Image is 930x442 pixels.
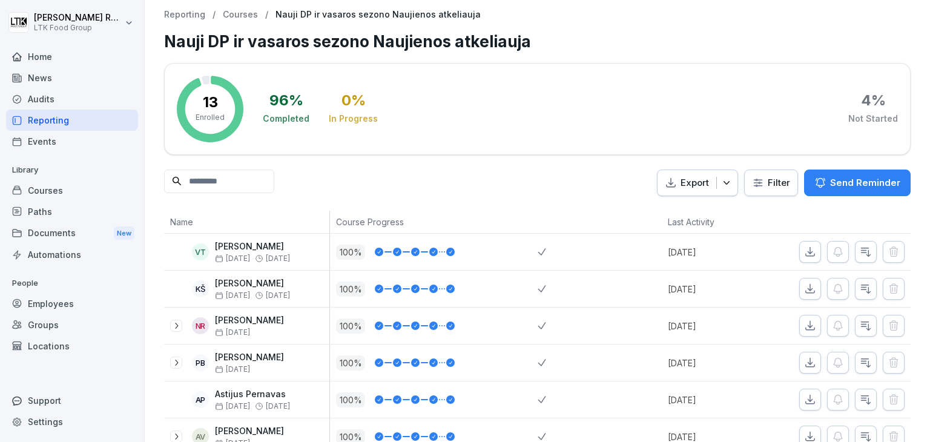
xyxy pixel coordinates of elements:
[336,318,365,334] p: 100 %
[6,222,138,245] a: DocumentsNew
[192,391,209,408] div: AP
[266,402,290,411] span: [DATE]
[6,274,138,293] p: People
[681,176,709,190] p: Export
[6,160,138,180] p: Library
[215,402,250,411] span: [DATE]
[6,314,138,335] a: Groups
[6,46,138,67] a: Home
[215,254,250,263] span: [DATE]
[668,394,765,406] p: [DATE]
[6,180,138,201] a: Courses
[848,113,898,125] div: Not Started
[192,317,209,334] div: NR
[6,222,138,245] div: Documents
[336,392,365,407] p: 100 %
[6,390,138,411] div: Support
[6,67,138,88] a: News
[336,245,365,260] p: 100 %
[269,93,303,108] div: 96 %
[215,242,290,252] p: [PERSON_NAME]
[6,88,138,110] a: Audits
[657,170,738,197] button: Export
[6,293,138,314] a: Employees
[266,291,290,300] span: [DATE]
[668,357,765,369] p: [DATE]
[6,131,138,152] a: Events
[275,10,481,20] p: Nauji DP ir vasaros sezono Naujienos atkeliauja
[215,279,290,289] p: [PERSON_NAME]
[164,30,911,53] h1: Nauji DP ir vasaros sezono Naujienos atkeliauja
[114,226,134,240] div: New
[336,216,532,228] p: Course Progress
[745,170,797,196] button: Filter
[668,283,765,295] p: [DATE]
[192,243,209,260] div: VT
[215,389,290,400] p: Astijus Pernavas
[215,291,250,300] span: [DATE]
[6,244,138,265] a: Automations
[215,365,250,374] span: [DATE]
[203,95,218,110] p: 13
[329,113,378,125] div: In Progress
[170,216,323,228] p: Name
[215,328,250,337] span: [DATE]
[804,170,911,196] button: Send Reminder
[830,176,900,190] p: Send Reminder
[34,24,122,32] p: LTK Food Group
[861,93,886,108] div: 4 %
[34,13,122,23] p: [PERSON_NAME] Račkauskaitė
[336,355,365,371] p: 100 %
[213,10,216,20] p: /
[215,352,284,363] p: [PERSON_NAME]
[6,201,138,222] a: Paths
[192,280,209,297] div: KŠ
[6,335,138,357] a: Locations
[263,113,309,125] div: Completed
[223,10,258,20] a: Courses
[215,315,284,326] p: [PERSON_NAME]
[196,112,225,123] p: Enrolled
[164,10,205,20] a: Reporting
[215,426,284,437] p: [PERSON_NAME]
[336,282,365,297] p: 100 %
[341,93,366,108] div: 0 %
[668,216,759,228] p: Last Activity
[752,177,790,189] div: Filter
[266,254,290,263] span: [DATE]
[668,246,765,259] p: [DATE]
[6,110,138,131] a: Reporting
[6,411,138,432] a: Settings
[192,354,209,371] div: PB
[668,320,765,332] p: [DATE]
[265,10,268,20] p: /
